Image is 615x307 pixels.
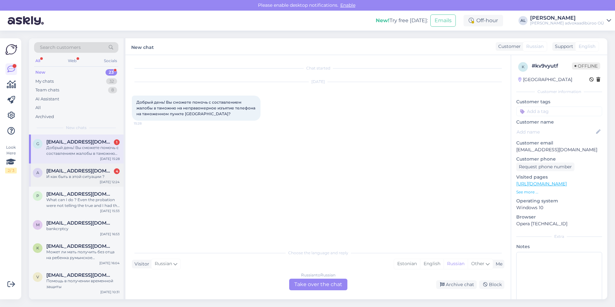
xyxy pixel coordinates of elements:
[35,69,45,76] div: New
[40,44,81,51] span: Search customers
[516,220,602,227] p: Opera [TECHNICAL_ID]
[108,87,117,93] div: 8
[444,259,468,269] div: Russian
[516,174,602,181] p: Visited pages
[436,280,477,289] div: Archive chat
[5,168,17,173] div: 2 / 3
[136,100,256,116] span: Добрый день! Вы сможете помочь с составлением жалобы в таможню на неправомерное изъятие телефона ...
[66,125,87,131] span: New chats
[46,145,120,156] div: Добрый день! Вы сможете помочь с составлением жалобы в таможню на неправомерное изъятие телефона ...
[35,114,54,120] div: Archived
[516,234,602,239] div: Extra
[155,260,172,267] span: Russian
[530,21,604,26] div: [PERSON_NAME] advokaadibüroo OÜ
[106,78,117,85] div: 32
[516,140,602,146] p: Customer email
[394,259,420,269] div: Estonian
[301,272,335,278] div: Russian to Russian
[100,209,120,213] div: [DATE] 15:33
[36,222,40,227] span: m
[134,121,158,126] span: 15:28
[516,146,602,153] p: [EMAIL_ADDRESS][DOMAIN_NAME]
[46,220,113,226] span: mk.coaching85@gmail.com
[516,156,602,163] p: Customer phone
[518,76,572,83] div: [GEOGRAPHIC_DATA]
[46,278,120,290] div: Помощь в получении временной защиты
[530,15,611,26] a: [PERSON_NAME][PERSON_NAME] advokaadibüroo OÜ
[471,261,484,266] span: Other
[516,189,602,195] p: See more ...
[532,62,572,70] div: # kv9vyutf
[131,42,154,51] label: New chat
[420,259,444,269] div: English
[114,139,120,145] div: 1
[34,57,41,65] div: All
[517,128,595,135] input: Add name
[552,43,573,50] div: Support
[516,243,602,250] p: Notes
[516,163,574,171] div: Request phone number
[530,15,604,21] div: [PERSON_NAME]
[35,105,41,111] div: All
[36,193,39,198] span: p
[493,261,502,267] div: Me
[103,57,118,65] div: Socials
[114,168,120,174] div: 4
[100,180,120,184] div: [DATE] 12:24
[46,168,113,174] span: aleks.soldi@gmail.com
[516,119,602,126] p: Customer name
[376,17,390,23] b: New!
[132,261,149,267] div: Visitor
[376,17,428,24] div: Try free [DATE]:
[5,43,17,56] img: Askly Logo
[522,64,525,69] span: k
[36,170,39,175] span: a
[5,144,17,173] div: Look Here
[100,156,120,161] div: [DATE] 15:28
[516,198,602,204] p: Operating system
[36,274,39,279] span: v
[338,2,357,8] span: Enable
[35,78,54,85] div: My chats
[132,79,504,85] div: [DATE]
[106,69,117,76] div: 23
[579,43,595,50] span: English
[46,174,120,180] div: И как быть в этой ситуации ?
[46,139,113,145] span: grekim812@gmail.com
[430,14,456,27] button: Emails
[100,290,120,294] div: [DATE] 10:31
[526,43,544,50] span: Russian
[464,15,503,26] div: Off-hour
[516,98,602,105] p: Customer tags
[516,214,602,220] p: Browser
[35,87,59,93] div: Team chats
[46,272,113,278] span: vladimirofficialni@gmail.com
[132,250,504,256] div: Choose the language and reply
[46,197,120,209] div: What can I do ? Even the probation were not telling the true and I had the paperwork to prove it.
[99,261,120,265] div: [DATE] 16:04
[479,280,504,289] div: Block
[46,191,113,197] span: patriciabarron51@hotmail.co.uk
[519,16,528,25] div: AL
[516,107,602,116] input: Add a tag
[289,279,347,290] div: Take over the chat
[67,57,78,65] div: Web
[516,89,602,95] div: Customer information
[516,181,567,187] a: [URL][DOMAIN_NAME]
[46,249,120,261] div: Может ли мать получить без отца на ребенка румынское свидетельство о рождении, если они не в браке?
[36,141,39,146] span: g
[46,243,113,249] span: koshikova.kristina@mail.ru
[572,62,600,70] span: Offline
[516,204,602,211] p: Windows 10
[35,96,59,102] div: AI Assistant
[496,43,521,50] div: Customer
[132,65,504,71] div: Chat started
[100,232,120,237] div: [DATE] 16:53
[36,246,39,250] span: k
[46,226,120,232] div: bankcrptcy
